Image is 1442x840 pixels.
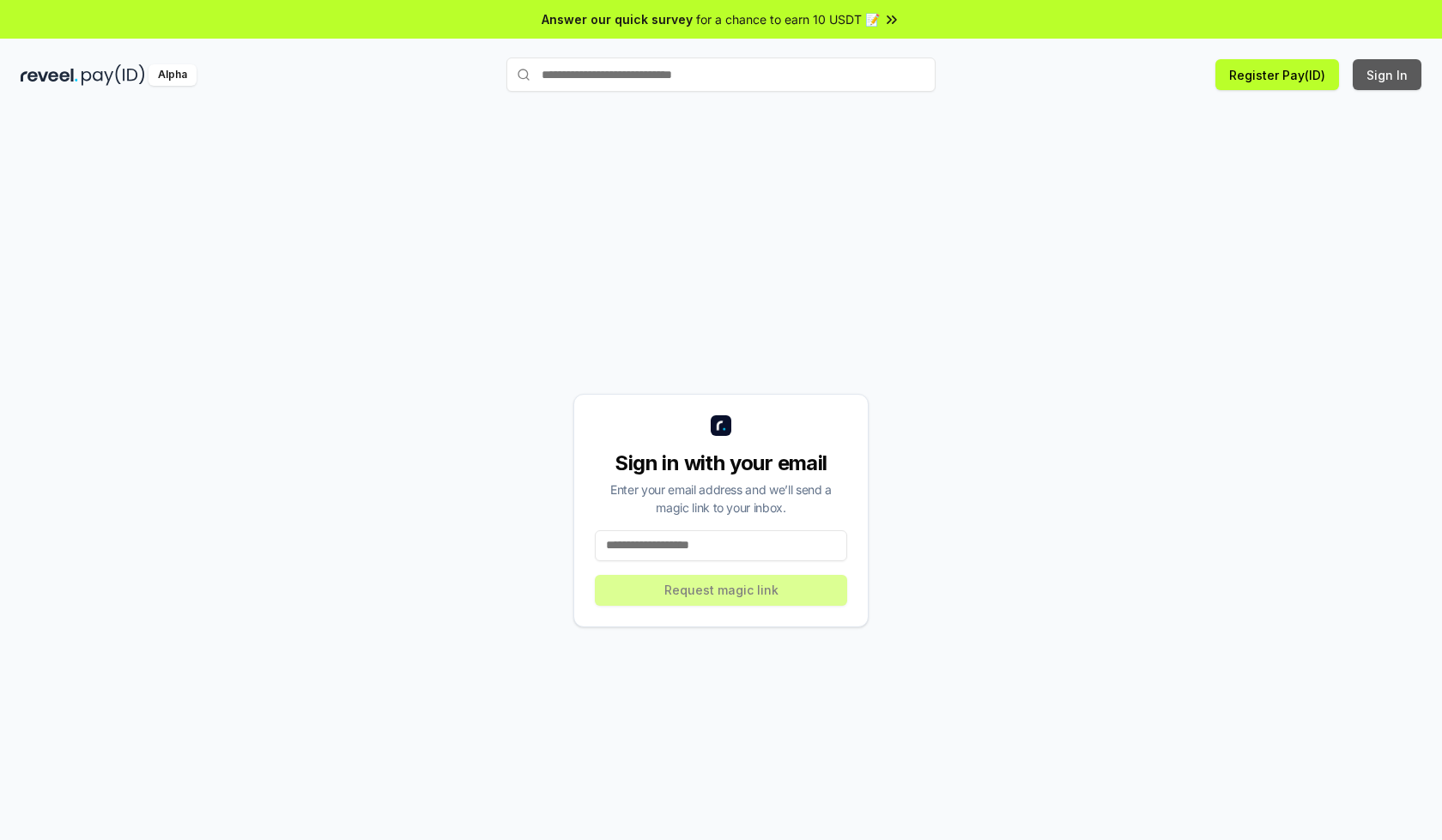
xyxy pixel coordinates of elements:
img: logo_small [711,415,731,436]
span: for a chance to earn 10 USDT 📝 [696,10,880,28]
div: Enter your email address and we’ll send a magic link to your inbox. [595,480,847,517]
button: Register Pay(ID) [1215,59,1339,90]
div: Sign in with your email [595,450,847,477]
img: pay_id [82,64,145,86]
div: Alpha [148,64,197,86]
button: Sign In [1353,59,1421,90]
img: reveel_dark [21,64,78,86]
span: Answer our quick survey [542,10,693,28]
